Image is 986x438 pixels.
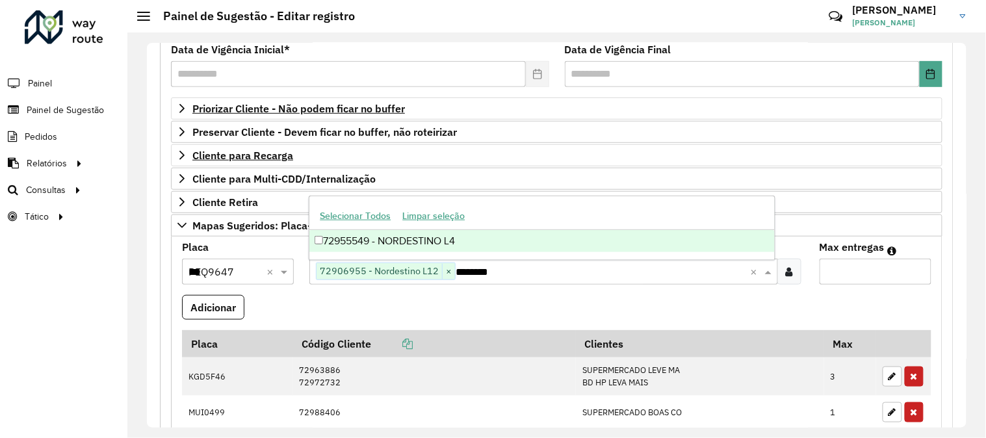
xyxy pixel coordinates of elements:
td: 3 [824,357,876,396]
td: SUPERMERCADO LEVE MA BD HP LEVA MAIS [576,357,824,396]
a: Cliente para Recarga [171,144,942,166]
button: Limpar seleção [396,206,471,226]
span: Clear all [266,264,278,279]
a: Mapas Sugeridos: Placa-Cliente [171,214,942,237]
button: Choose Date [920,61,942,87]
span: Mapas Sugeridos: Placa-Cliente [192,220,345,231]
label: Max entregas [820,239,885,255]
td: 72988406 [292,396,575,430]
span: Pedidos [25,130,57,144]
span: Painel [28,77,52,90]
td: KGD5F46 [182,357,292,396]
span: Clear all [751,264,762,279]
button: Selecionar Todos [314,206,396,226]
a: Priorizar Cliente - Não podem ficar no buffer [171,97,942,120]
span: Cliente Retira [192,197,258,207]
span: Preservar Cliente - Devem ficar no buffer, não roteirizar [192,127,457,137]
h3: [PERSON_NAME] [853,4,950,16]
th: Código Cliente [292,330,575,357]
span: Tático [25,210,49,224]
th: Max [824,330,876,357]
button: Adicionar [182,295,244,320]
label: Data de Vigência Final [565,42,671,57]
span: Cliente para Recarga [192,150,293,161]
span: Relatórios [27,157,67,170]
em: Máximo de clientes que serão colocados na mesma rota com os clientes informados [888,246,897,256]
td: SUPERMERCADO BOAS CO [576,396,824,430]
th: Placa [182,330,292,357]
ng-dropdown-panel: Options list [309,196,775,260]
div: 72955549 - NORDESTINO L4 [309,230,774,252]
label: Placa [182,239,209,255]
span: 72906955 - Nordestino L12 [317,263,442,279]
h2: Painel de Sugestão - Editar registro [150,9,355,23]
a: Cliente para Multi-CDD/Internalização [171,168,942,190]
label: Data de Vigência Inicial [171,42,290,57]
th: Clientes [576,330,824,357]
span: [PERSON_NAME] [853,17,950,29]
span: Consultas [26,183,66,197]
span: × [442,264,455,279]
a: Preservar Cliente - Devem ficar no buffer, não roteirizar [171,121,942,143]
a: Copiar [371,337,413,350]
span: Painel de Sugestão [27,103,104,117]
td: 72963886 72972732 [292,357,575,396]
span: Cliente para Multi-CDD/Internalização [192,174,376,184]
span: Priorizar Cliente - Não podem ficar no buffer [192,103,405,114]
a: Contato Rápido [822,3,850,31]
td: 1 [824,396,876,430]
td: MUI0499 [182,396,292,430]
a: Cliente Retira [171,191,942,213]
